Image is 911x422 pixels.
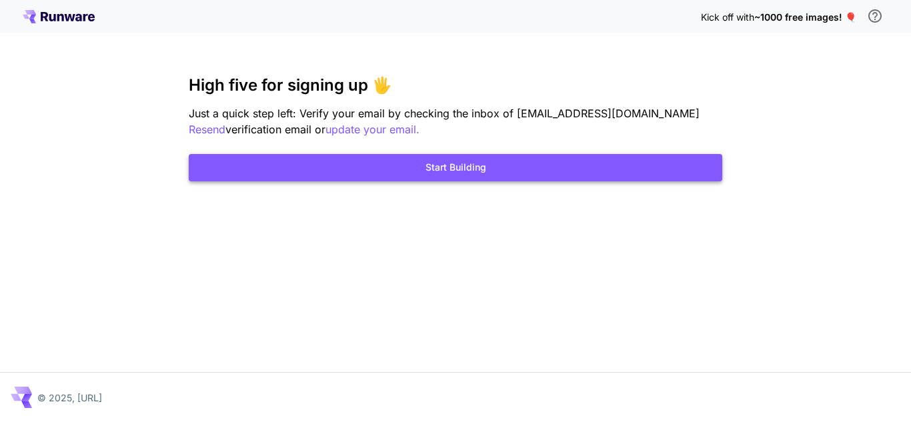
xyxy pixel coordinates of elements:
p: © 2025, [URL] [37,391,102,405]
button: In order to qualify for free credit, you need to sign up with a business email address and click ... [862,3,888,29]
span: ~1000 free images! 🎈 [754,11,856,23]
h3: High five for signing up 🖐️ [189,76,722,95]
button: Start Building [189,154,722,181]
span: Kick off with [701,11,754,23]
button: update your email. [325,121,419,138]
span: verification email or [225,123,325,136]
span: Just a quick step left: Verify your email by checking the inbox of [EMAIL_ADDRESS][DOMAIN_NAME] [189,107,700,120]
button: Resend [189,121,225,138]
